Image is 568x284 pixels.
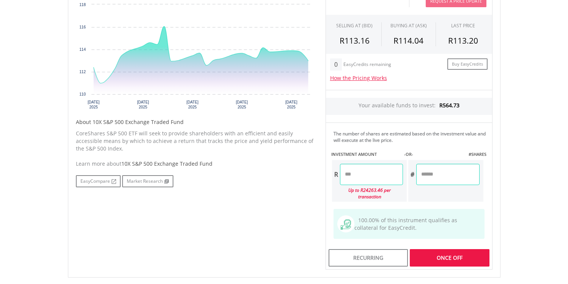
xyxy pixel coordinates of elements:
div: The number of shares are estimated based on the investment value and will execute at the live price. [334,130,489,143]
span: R564.73 [439,102,459,109]
div: Chart. Highcharts interactive chart. [76,1,314,115]
text: [DATE] 2025 [236,100,248,109]
text: 114 [79,47,86,52]
div: EasyCredits remaining [343,62,391,68]
span: BUYING AT (ASK) [390,22,427,29]
div: Learn more about [76,160,314,168]
span: R114.04 [393,35,423,46]
div: Up to R24263.46 per transaction [332,185,403,202]
div: LAST PRICE [451,22,475,29]
div: Your available funds to invest: [326,98,492,115]
a: Buy EasyCredits [447,58,488,70]
text: [DATE] 2025 [87,100,99,109]
text: 116 [79,25,86,29]
label: #SHARES [469,151,486,157]
span: 10X S&P 500 Exchange Traded Fund [121,160,212,167]
a: Market Research [122,175,173,187]
div: 0 [330,58,342,71]
div: # [408,164,416,185]
a: EasyCompare [76,175,121,187]
span: 100.00% of this instrument qualifies as collateral for EasyCredit. [354,217,457,231]
svg: Interactive chart [76,1,314,115]
text: [DATE] 2025 [186,100,198,109]
div: Recurring [329,249,408,267]
text: [DATE] 2025 [285,100,297,109]
p: CoreShares S&P 500 ETF will seek to provide shareholders with an efficient and easily accessible ... [76,130,314,152]
text: [DATE] 2025 [137,100,149,109]
img: collateral-qualifying-green.svg [341,220,351,230]
div: Once Off [410,249,489,267]
span: R113.20 [448,35,478,46]
h5: About 10X S&P 500 Exchange Traded Fund [76,118,314,126]
span: R113.16 [340,35,370,46]
text: 110 [79,92,86,96]
div: SELLING AT (BID) [336,22,373,29]
div: R [332,164,340,185]
text: 112 [79,70,86,74]
label: INVESTMENT AMOUNT [331,151,377,157]
text: 118 [79,3,86,7]
label: -OR- [404,151,413,157]
a: How the Pricing Works [330,74,387,82]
